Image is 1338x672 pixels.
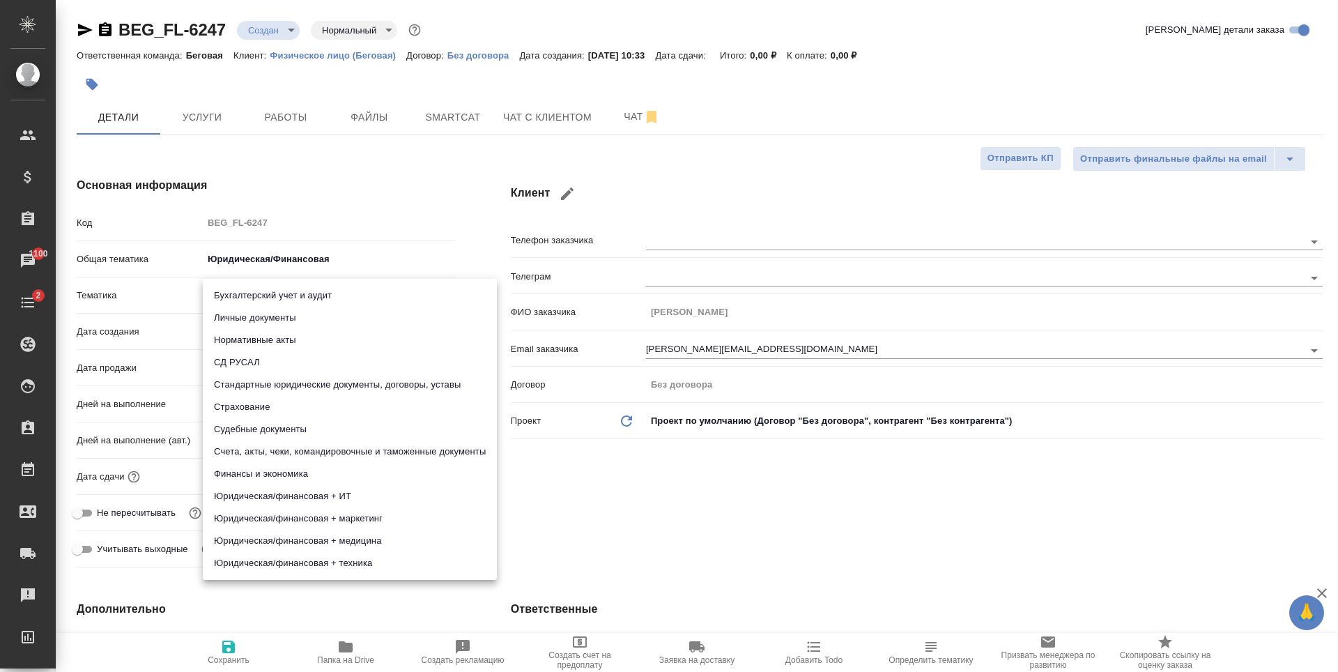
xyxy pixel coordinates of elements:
li: Юридическая/финансовая + техника [203,552,497,574]
li: Юридическая/финансовая + медицина [203,530,497,552]
li: Судебные документы [203,418,497,441]
li: СД РУСАЛ [203,351,497,374]
li: Страхование [203,396,497,418]
li: Финансы и экономика [203,463,497,485]
li: Стандартные юридические документы, договоры, уставы [203,374,497,396]
li: Юридическая/финансовая + ИТ [203,485,497,507]
li: Бухгалтерский учет и аудит [203,284,497,307]
li: Юридическая/финансовая + маркетинг [203,507,497,530]
li: Счета, акты, чеки, командировочные и таможенные документы [203,441,497,463]
li: Личные документы [203,307,497,329]
li: Нормативные акты [203,329,497,351]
